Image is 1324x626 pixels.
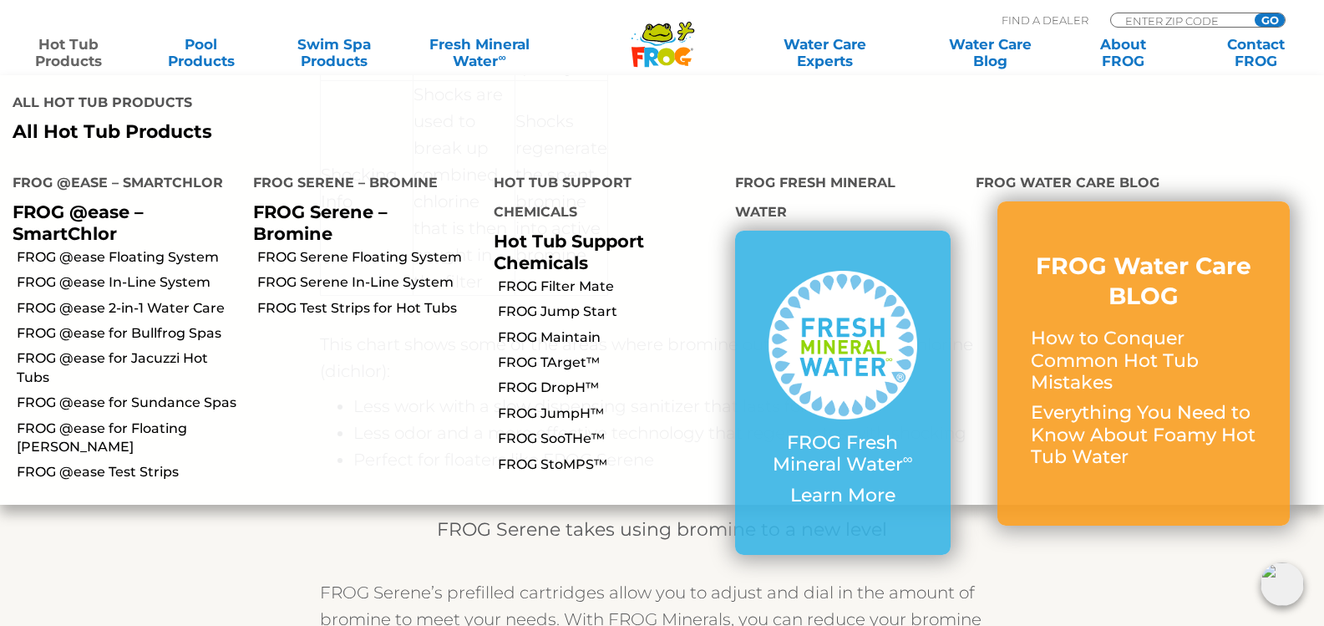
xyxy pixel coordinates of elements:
a: Water CareExperts [741,36,909,69]
a: FROG @ease Test Strips [17,463,241,481]
img: openIcon [1261,562,1304,606]
input: Zip Code Form [1124,13,1236,28]
a: Hot Tub Support Chemicals [494,231,644,272]
p: FROG @ease – SmartChlor [13,201,228,243]
p: FROG Fresh Mineral Water [769,432,917,476]
h4: FROG @ease – SmartChlor [13,168,228,201]
p: Learn More [769,485,917,506]
a: FROG Serene In-Line System [257,273,481,292]
a: FROG StoMPS™ [498,456,722,474]
p: FROG Serene – Bromine [253,201,469,243]
a: FROG DropH™ [498,379,722,397]
a: FROG @ease for Jacuzzi Hot Tubs [17,349,241,387]
a: FROG @ease for Sundance Spas [17,394,241,412]
a: Swim SpaProducts [282,36,386,69]
a: FROG @ease In-Line System [17,273,241,292]
a: Hot TubProducts [17,36,120,69]
h4: FROG Water Care Blog [976,168,1311,201]
a: All Hot Tub Products [13,121,650,143]
a: FROG Test Strips for Hot Tubs [257,299,481,318]
p: Everything You Need to Know About Foamy Hot Tub Water [1031,402,1256,468]
h4: FROG Fresh Mineral Water [735,168,951,231]
input: GO [1255,13,1285,27]
h4: FROG Serene – Bromine [253,168,469,201]
a: FROG Filter Mate [498,277,722,296]
a: FROG Serene Floating System [257,248,481,267]
a: PoolProducts [150,36,253,69]
p: Find A Dealer [1002,13,1088,28]
h3: FROG Water Care BLOG [1031,251,1256,312]
h4: All Hot Tub Products [13,88,650,121]
a: AboutFROG [1071,36,1174,69]
p: How to Conquer Common Hot Tub Mistakes [1031,328,1256,394]
a: FROG JumpH™ [498,405,722,423]
a: FROG Maintain [498,328,722,347]
a: FROG Jump Start [498,303,722,321]
a: FROG Fresh Mineral Water∞ Learn More [769,271,917,515]
sup: ∞ [498,51,505,64]
a: FROG @ease 2-in-1 Water Care [17,299,241,318]
a: FROG TArget™ [498,354,722,372]
sup: ∞ [903,450,913,467]
a: Fresh MineralWater∞ [415,36,545,69]
a: FROG @ease for Floating [PERSON_NAME] [17,420,241,457]
a: Water CareBlog [939,36,1042,69]
h4: Hot Tub Support Chemicals [494,168,709,231]
a: FROG SooTHe™ [498,430,722,448]
a: FROG Water Care BLOG How to Conquer Common Hot Tub Mistakes Everything You Need to Know About Foa... [1031,251,1256,477]
a: FROG @ease for Bullfrog Spas [17,324,241,343]
a: ContactFROG [1204,36,1307,69]
a: FROG @ease Floating System [17,248,241,267]
h4: FROG Serene takes using bromine to a new level [320,515,1005,544]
